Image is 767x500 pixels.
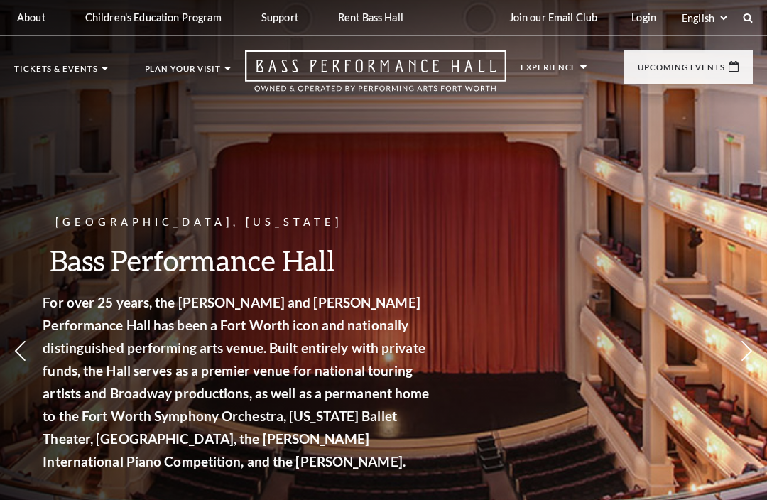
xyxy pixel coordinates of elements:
[145,65,222,80] p: Plan Your Visit
[17,11,45,23] p: About
[14,65,98,80] p: Tickets & Events
[521,63,577,79] p: Experience
[57,294,443,469] strong: For over 25 years, the [PERSON_NAME] and [PERSON_NAME] Performance Hall has been a Fort Worth ico...
[338,11,403,23] p: Rent Bass Hall
[57,214,447,232] p: [GEOGRAPHIC_DATA], [US_STATE]
[679,11,729,25] select: Select:
[85,11,222,23] p: Children's Education Program
[261,11,298,23] p: Support
[57,242,447,278] h3: Bass Performance Hall
[638,63,725,79] p: Upcoming Events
